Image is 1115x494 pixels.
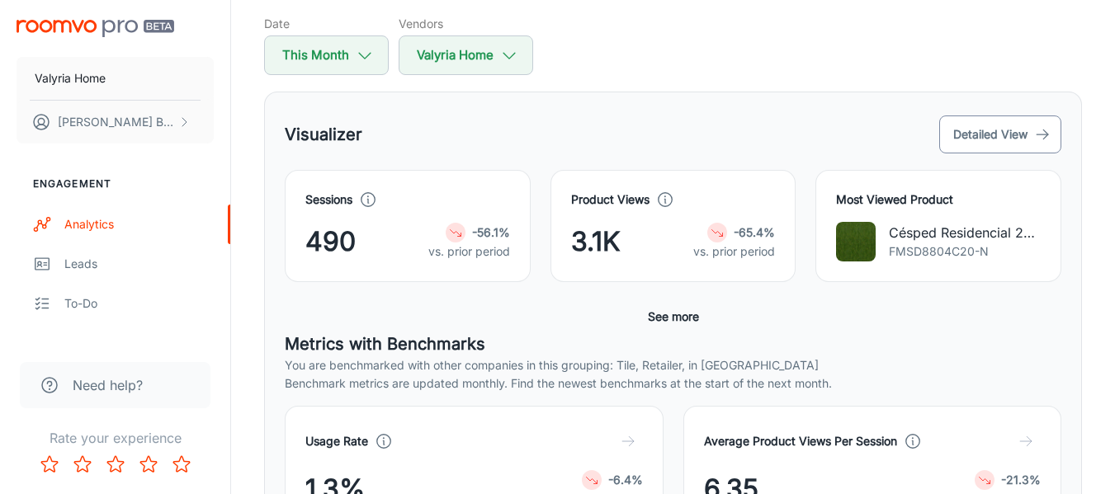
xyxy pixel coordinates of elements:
[399,35,533,75] button: Valyria Home
[285,122,362,147] h5: Visualizer
[17,57,214,100] button: Valyria Home
[264,35,389,75] button: This Month
[641,302,706,332] button: See more
[1001,473,1041,487] strong: -21.3%
[399,15,533,32] h5: Vendors
[264,15,389,32] h5: Date
[64,294,214,313] div: To-do
[305,191,352,209] h4: Sessions
[889,223,1041,242] p: Césped Residencial 20mm Exterior
[734,225,775,239] strong: -65.4%
[305,222,356,261] span: 490
[64,215,214,233] div: Analytics
[428,242,510,261] p: vs. prior period
[939,115,1061,153] button: Detailed View
[17,20,174,37] img: Roomvo PRO Beta
[132,448,165,481] button: Rate 4 star
[35,69,106,87] p: Valyria Home
[305,432,368,450] h4: Usage Rate
[17,101,214,143] button: [PERSON_NAME] Barrio
[571,191,650,209] h4: Product Views
[693,242,775,261] p: vs. prior period
[99,448,132,481] button: Rate 3 star
[704,432,897,450] h4: Average Product Views Per Session
[13,428,217,448] p: Rate your experience
[889,242,1041,261] p: FMSD8804C20-N
[285,356,1061,374] p: You are benchmarked with other companies in this grouping: Tile, Retailer, in [GEOGRAPHIC_DATA]
[33,448,66,481] button: Rate 1 star
[472,225,510,239] strong: -56.1%
[73,375,143,395] span: Need help?
[285,374,1061,393] p: Benchmark metrics are updated monthly. Find the newest benchmarks at the start of the next month.
[608,473,643,487] strong: -6.4%
[836,191,1041,209] h4: Most Viewed Product
[836,222,876,261] img: Césped Residencial 20mm Exterior
[285,332,1061,356] h5: Metrics with Benchmarks
[66,448,99,481] button: Rate 2 star
[571,222,621,261] span: 3.1K
[58,113,174,131] p: [PERSON_NAME] Barrio
[165,448,198,481] button: Rate 5 star
[64,255,214,273] div: Leads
